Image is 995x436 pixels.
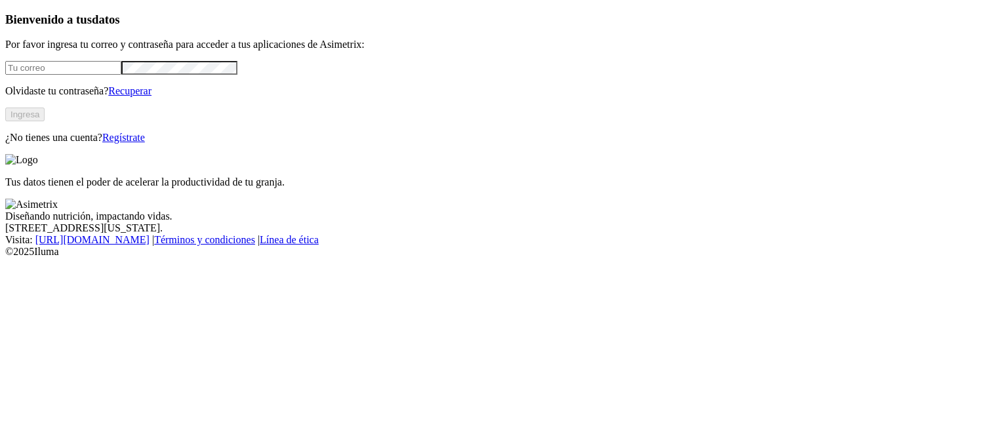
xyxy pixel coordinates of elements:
[35,234,150,245] a: [URL][DOMAIN_NAME]
[5,210,990,222] div: Diseñando nutrición, impactando vidas.
[5,39,990,50] p: Por favor ingresa tu correo y contraseña para acceder a tus aplicaciones de Asimetrix:
[5,85,990,97] p: Olvidaste tu contraseña?
[5,234,990,246] div: Visita : | |
[154,234,255,245] a: Términos y condiciones
[5,154,38,166] img: Logo
[5,61,121,75] input: Tu correo
[5,199,58,210] img: Asimetrix
[92,12,120,26] span: datos
[108,85,152,96] a: Recuperar
[5,12,990,27] h3: Bienvenido a tus
[5,132,990,144] p: ¿No tienes una cuenta?
[5,246,990,258] div: © 2025 Iluma
[5,176,990,188] p: Tus datos tienen el poder de acelerar la productividad de tu granja.
[5,108,45,121] button: Ingresa
[260,234,319,245] a: Línea de ética
[102,132,145,143] a: Regístrate
[5,222,990,234] div: [STREET_ADDRESS][US_STATE].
